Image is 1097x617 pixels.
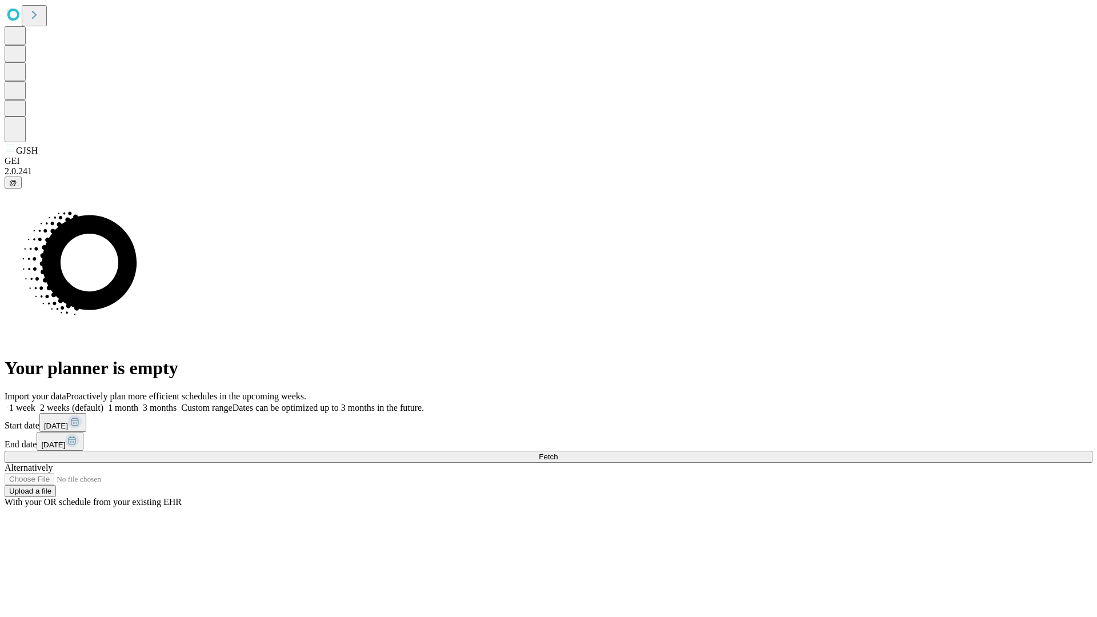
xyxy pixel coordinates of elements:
span: Import your data [5,391,66,401]
div: Start date [5,413,1092,432]
span: 1 month [108,403,138,412]
button: [DATE] [39,413,86,432]
button: Upload a file [5,485,56,497]
span: GJSH [16,146,38,155]
button: [DATE] [37,432,83,451]
span: 3 months [143,403,177,412]
span: [DATE] [44,422,68,430]
span: Alternatively [5,463,53,472]
span: Custom range [181,403,232,412]
h1: Your planner is empty [5,358,1092,379]
span: Dates can be optimized up to 3 months in the future. [233,403,424,412]
div: End date [5,432,1092,451]
span: With your OR schedule from your existing EHR [5,497,182,507]
div: GEI [5,156,1092,166]
span: @ [9,178,17,187]
div: 2.0.241 [5,166,1092,177]
span: 2 weeks (default) [40,403,103,412]
span: Proactively plan more efficient schedules in the upcoming weeks. [66,391,306,401]
span: [DATE] [41,440,65,449]
button: @ [5,177,22,189]
span: Fetch [539,452,558,461]
button: Fetch [5,451,1092,463]
span: 1 week [9,403,35,412]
